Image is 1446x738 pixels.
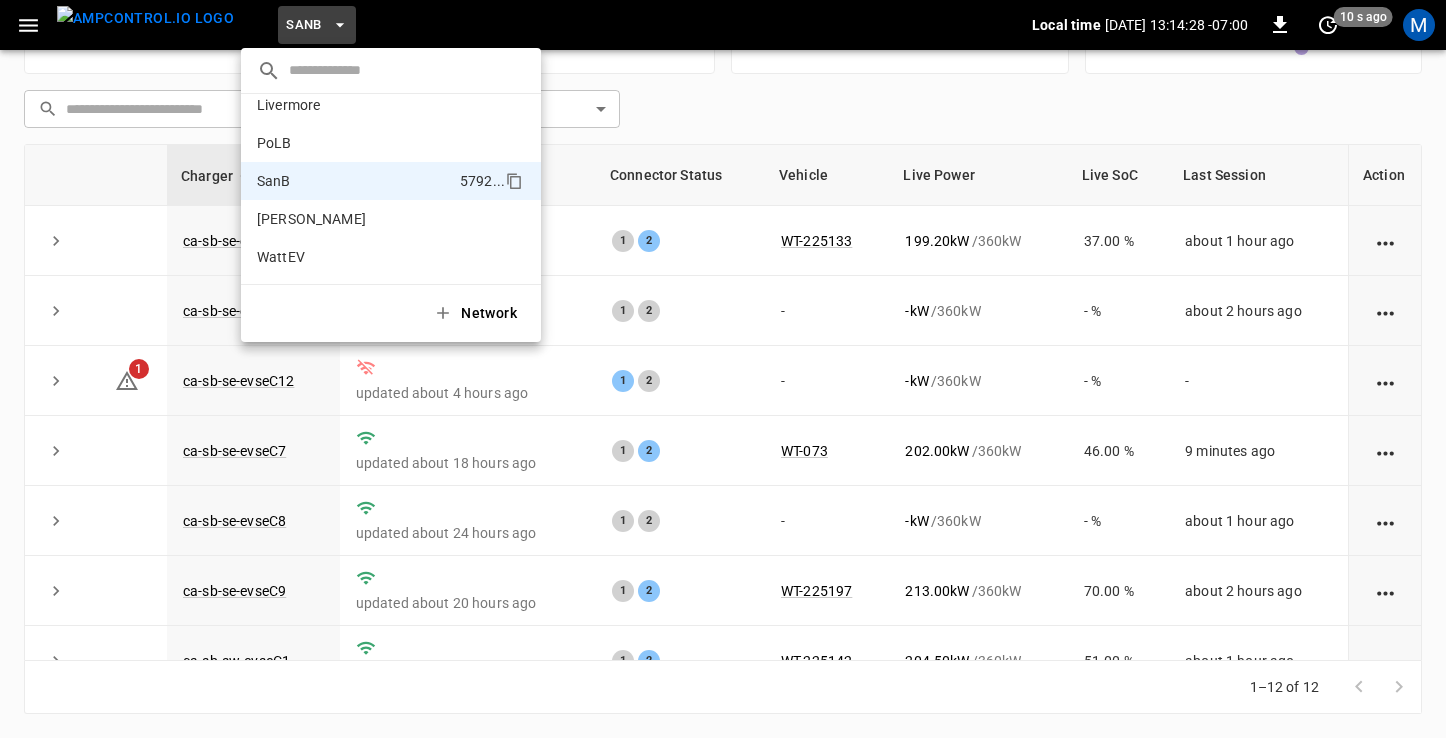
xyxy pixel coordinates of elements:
p: [PERSON_NAME] [257,209,458,229]
p: PoLB [257,133,452,153]
p: SanB [257,171,452,191]
button: Network [421,293,533,334]
p: Livermore [257,95,455,115]
div: copy [504,169,526,193]
p: WattEV [257,247,452,267]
